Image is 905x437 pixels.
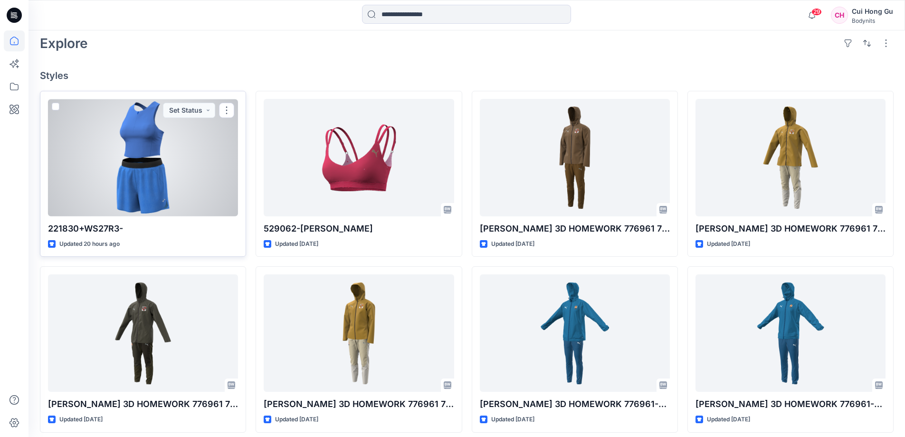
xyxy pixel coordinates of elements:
[264,274,454,392] a: Lanice 3D HOMEWORK 776961 778606 outfit-Size M--
[707,239,750,249] p: Updated [DATE]
[491,415,534,425] p: Updated [DATE]
[264,99,454,216] a: 529062-Jenny Ha
[480,222,670,235] p: [PERSON_NAME] 3D HOMEWORK 776961 778606 outfit-size M
[811,8,822,16] span: 29
[264,398,454,411] p: [PERSON_NAME] 3D HOMEWORK 776961 778606 outfit-Size M--
[695,398,886,411] p: [PERSON_NAME] 3D HOMEWORK 776961-778606 base size
[491,239,534,249] p: Updated [DATE]
[264,222,454,235] p: 529062-[PERSON_NAME]
[275,239,318,249] p: Updated [DATE]
[852,6,893,17] div: Cui Hong Gu
[275,415,318,425] p: Updated [DATE]
[695,274,886,392] a: DUYEN 3D HOMEWORK 776961-778606 base size
[831,7,848,24] div: CH
[695,99,886,216] a: Lanice 3D HOMEWORK 776961 778606 outfit-Size L--
[59,239,120,249] p: Updated 20 hours ago
[48,99,238,216] a: 221830+WS27R3-
[48,222,238,235] p: 221830+WS27R3-
[48,398,238,411] p: [PERSON_NAME] 3D HOMEWORK 776961 778606 outfit-size L
[852,17,893,24] div: Bodynits
[695,222,886,235] p: [PERSON_NAME] 3D HOMEWORK 776961 778606 outfit-Size L--
[40,36,88,51] h2: Explore
[59,415,103,425] p: Updated [DATE]
[40,70,894,81] h4: Styles
[480,274,670,392] a: DUYEN 3D HOMEWORK 776961-778606 SIZE S
[48,274,238,392] a: Hieu 3D HOMEWORK 776961 778606 outfit-size L
[480,99,670,216] a: Hieu 3D HOMEWORK 776961 778606 outfit-size M
[707,415,750,425] p: Updated [DATE]
[480,398,670,411] p: [PERSON_NAME] 3D HOMEWORK 776961-778606 SIZE S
